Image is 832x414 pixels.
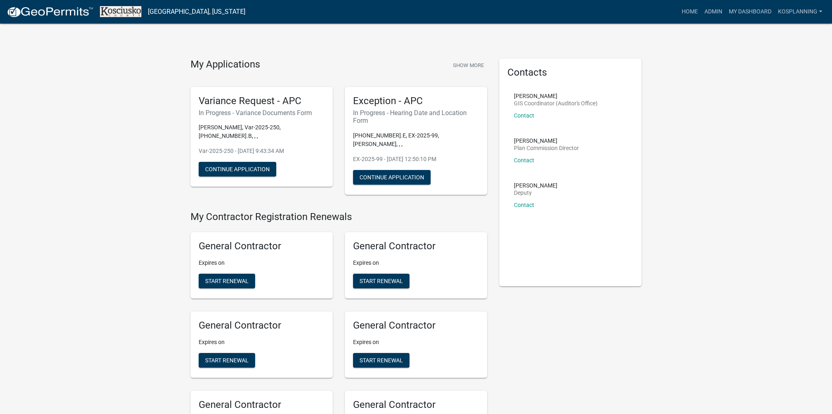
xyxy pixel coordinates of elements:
[199,95,325,107] h5: Variance Request - APC
[199,399,325,411] h5: General Contractor
[514,157,534,163] a: Contact
[775,4,825,20] a: kosplanning
[353,95,479,107] h5: Exception - APC
[353,259,479,267] p: Expires on
[360,278,403,284] span: Start Renewal
[205,278,249,284] span: Start Renewal
[199,162,276,176] button: Continue Application
[353,240,479,252] h5: General Contractor
[507,67,633,78] h5: Contacts
[353,131,479,148] p: [PHONE_NUMBER].E, EX-2025-99, [PERSON_NAME], , ,
[199,320,325,331] h5: General Contractor
[701,4,726,20] a: Admin
[514,112,534,119] a: Contact
[191,59,260,71] h4: My Applications
[148,5,245,19] a: [GEOGRAPHIC_DATA], [US_STATE]
[100,6,141,17] img: Kosciusko County, Indiana
[199,109,325,117] h6: In Progress - Variance Documents Form
[514,100,598,106] p: GIS Coordinator (Auditor's Office)
[191,211,487,223] h4: My Contractor Registration Renewals
[353,155,479,163] p: EX-2025-99 - [DATE] 12:50:10 PM
[205,357,249,364] span: Start Renewal
[199,123,325,140] p: [PERSON_NAME], Var-2025-250, [PHONE_NUMBER].B, , ,
[514,202,534,208] a: Contact
[199,338,325,346] p: Expires on
[353,399,479,411] h5: General Contractor
[514,138,579,144] p: [PERSON_NAME]
[353,274,409,288] button: Start Renewal
[514,93,598,99] p: [PERSON_NAME]
[514,190,557,196] p: Deputy
[353,170,431,185] button: Continue Application
[353,353,409,368] button: Start Renewal
[450,59,487,72] button: Show More
[199,147,325,155] p: Var-2025-250 - [DATE] 9:43:34 AM
[199,353,255,368] button: Start Renewal
[353,320,479,331] h5: General Contractor
[199,274,255,288] button: Start Renewal
[514,183,557,188] p: [PERSON_NAME]
[199,259,325,267] p: Expires on
[199,240,325,252] h5: General Contractor
[726,4,775,20] a: My Dashboard
[353,338,479,346] p: Expires on
[678,4,701,20] a: Home
[360,357,403,364] span: Start Renewal
[514,145,579,151] p: Plan Commission Director
[353,109,479,124] h6: In Progress - Hearing Date and Location Form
